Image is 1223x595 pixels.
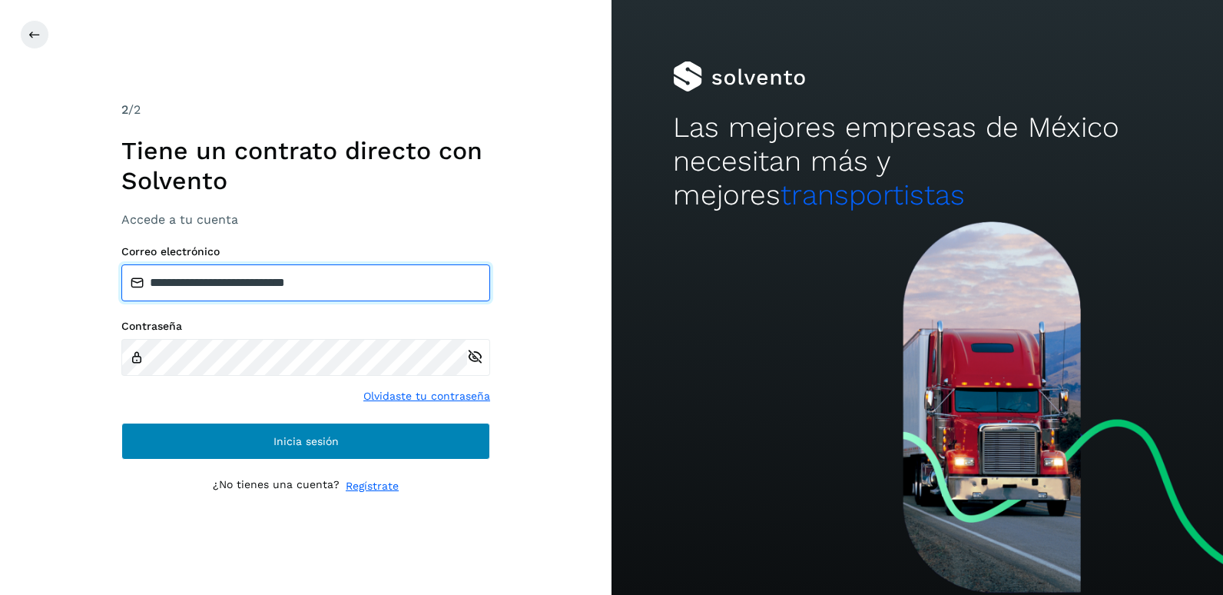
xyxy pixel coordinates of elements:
div: /2 [121,101,490,119]
p: ¿No tienes una cuenta? [213,478,340,494]
a: Regístrate [346,478,399,494]
span: Inicia sesión [273,436,339,447]
h1: Tiene un contrato directo con Solvento [121,136,490,195]
h3: Accede a tu cuenta [121,212,490,227]
button: Inicia sesión [121,423,490,460]
h2: Las mejores empresas de México necesitan más y mejores [673,111,1162,213]
a: Olvidaste tu contraseña [363,388,490,404]
span: 2 [121,102,128,117]
label: Correo electrónico [121,245,490,258]
label: Contraseña [121,320,490,333]
span: transportistas [781,178,965,211]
